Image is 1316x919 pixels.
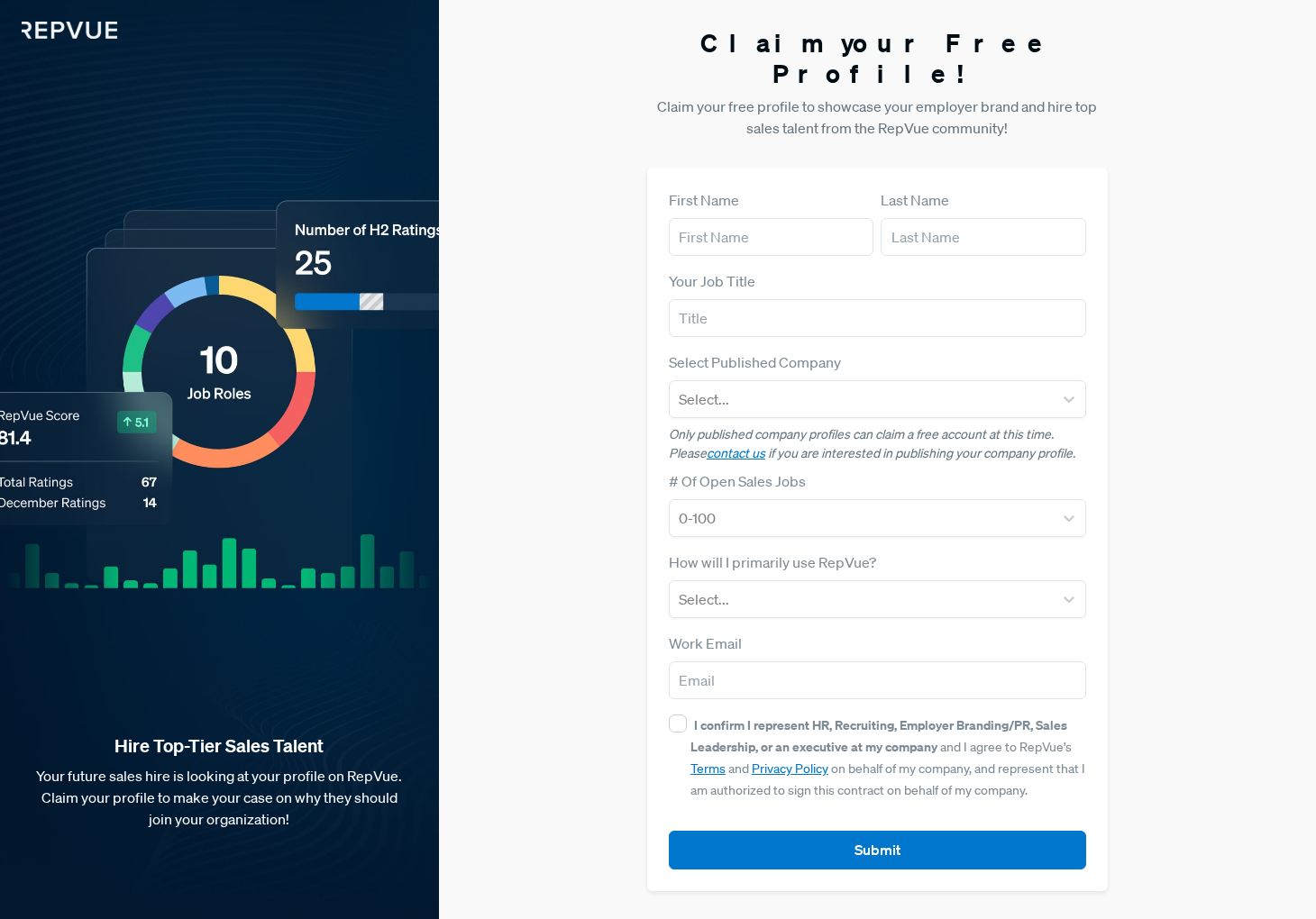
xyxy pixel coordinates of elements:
label: Last Name [881,189,949,211]
label: How will I primarily use RepVue? [669,551,876,573]
label: Select Published Company [669,351,841,373]
p: Only published company profiles can claim a free account at this time. Please if you are interest... [669,425,1086,463]
p: Your future sales hire is looking at your profile on RepVue. Claim your profile to make your case... [29,765,410,830]
strong: I confirm I represent HR, Recruiting, Employer Branding/PR, Sales Leadership, or an executive at ... [690,716,1067,755]
input: Email [669,661,1086,699]
label: Your Job Title [669,270,755,292]
input: Last Name [881,218,1086,256]
span: and I agree to RepVue’s and on behalf of my company, and represent that I am authorized to sign t... [690,717,1085,798]
p: Claim your free profile to showcase your employer brand and hire top sales talent from the RepVue... [647,96,1108,139]
button: Submit [669,831,1086,869]
input: Title [669,299,1086,337]
label: First Name [669,189,739,211]
label: # Of Open Sales Jobs [669,470,806,492]
a: Terms [690,760,726,777]
strong: Hire Top-Tier Sales Talent [29,734,410,758]
label: Work Email [669,632,742,654]
a: contact us [707,445,765,461]
input: First Name [669,218,874,256]
a: Privacy Policy [752,760,828,777]
h3: Claim your Free Profile! [647,28,1108,88]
